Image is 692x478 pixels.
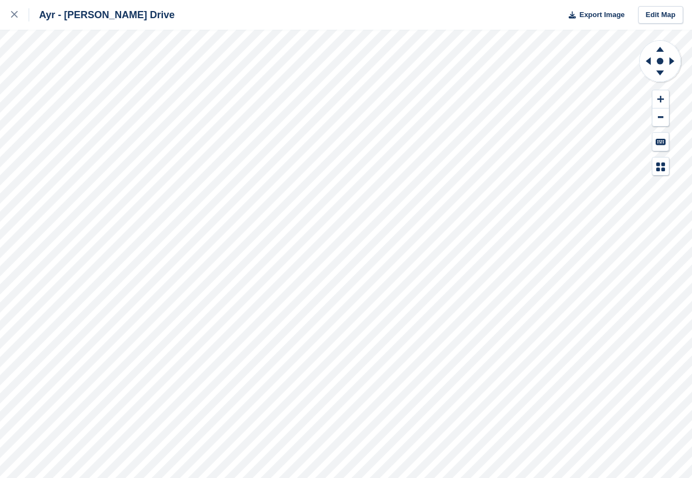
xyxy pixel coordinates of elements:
button: Map Legend [652,157,669,176]
div: Ayr - [PERSON_NAME] Drive [29,8,175,21]
span: Export Image [579,9,624,20]
button: Export Image [562,6,625,24]
button: Keyboard Shortcuts [652,133,669,151]
button: Zoom Out [652,108,669,127]
a: Edit Map [638,6,683,24]
button: Zoom In [652,90,669,108]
